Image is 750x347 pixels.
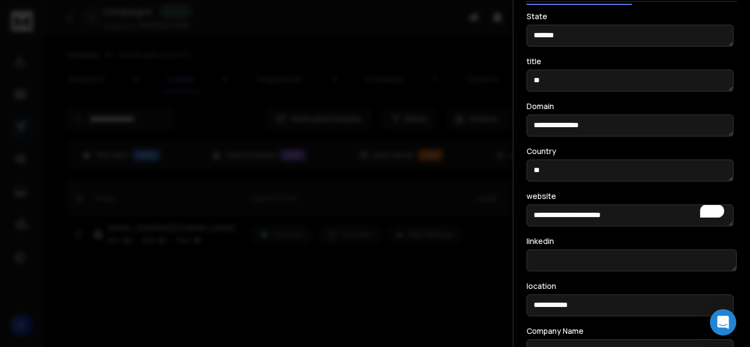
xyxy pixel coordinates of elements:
label: State [527,13,547,20]
div: Open Intercom Messenger [710,309,736,335]
label: linkedin [527,237,554,245]
textarea: To enrich screen reader interactions, please activate Accessibility in Grammarly extension settings [527,204,734,226]
label: title [527,58,541,65]
label: location [527,282,556,290]
label: website [527,192,556,200]
label: Company Name [527,327,584,335]
label: Country [527,147,556,155]
label: Domain [527,103,554,110]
